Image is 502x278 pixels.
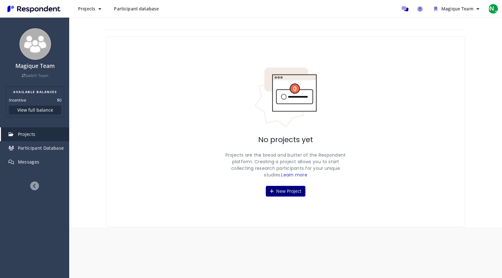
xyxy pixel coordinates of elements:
button: Projects [73,3,106,14]
span: Projects [18,131,36,137]
h2: No projects yet [258,136,313,144]
section: Balance summary [6,86,64,117]
h4: Magique Team [4,63,66,69]
img: team_avatar_256.png [20,28,51,60]
button: Magique Team [429,3,484,14]
span: Magique Team [441,6,473,12]
a: Help and support [414,3,427,15]
button: New Project [266,186,305,197]
dt: Incentive [9,97,26,103]
h2: AVAILABLE BALANCES [9,89,61,94]
span: Messages [18,159,40,165]
button: [PERSON_NAME] [487,3,499,14]
span: Participant database [114,6,159,12]
a: Message participants [399,3,411,15]
dd: $0 [57,97,61,103]
a: Participant database [109,3,164,14]
img: Respondent [5,4,63,14]
img: No projects indicator [254,67,317,128]
button: View full balance [9,106,61,114]
span: [PERSON_NAME] [488,4,498,14]
span: Participant Database [18,145,64,151]
span: Projects [78,6,95,12]
p: Projects are the bread and butter of the Respondent platform. Creating a project allows you to st... [223,152,349,178]
a: Switch Team [22,73,48,78]
a: Learn more [281,172,307,178]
